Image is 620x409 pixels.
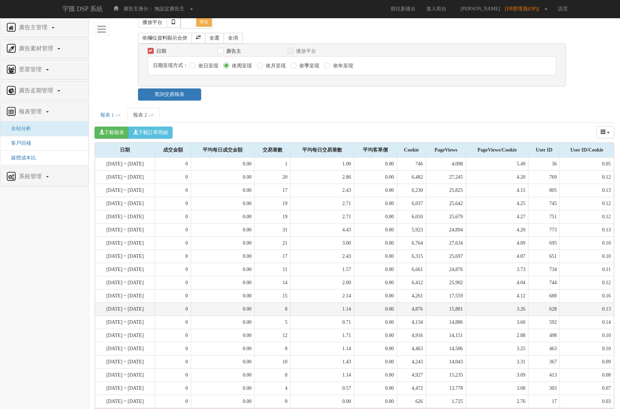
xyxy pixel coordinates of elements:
td: 0.08 [560,368,614,382]
td: 0.16 [560,289,614,302]
div: User ID [529,143,560,157]
a: 廣告素材管理 [6,43,83,55]
td: 14 [255,276,291,289]
td: 14,886 [426,316,466,329]
td: 2.76 [466,395,528,408]
td: 0 [155,382,191,395]
td: 1.14 [291,302,354,316]
td: 0.00 [191,276,255,289]
td: 4,876 [397,302,426,316]
td: 0 [155,210,191,223]
td: 25,697 [426,250,466,263]
td: 0.09 [560,355,614,368]
td: 24,894 [426,223,466,236]
td: 14,151 [426,329,466,342]
td: 0 [155,368,191,382]
td: 773 [529,223,560,236]
td: 5.49 [466,158,528,171]
td: 0.10 [560,250,614,263]
td: 4.20 [466,223,528,236]
td: 3.60 [466,316,528,329]
a: 全選 [205,33,224,44]
td: 17 [529,395,560,408]
td: 0 [155,223,191,236]
a: 查詢交易報表 [138,88,202,101]
td: 0.00 [354,329,397,342]
td: 0.00 [354,355,397,368]
td: 0.00 [191,263,255,276]
td: 0 [155,263,191,276]
td: 0.00 [191,302,255,316]
td: 25,642 [426,197,466,210]
td: 0.00 [191,329,255,342]
td: 0.00 [354,158,397,171]
td: 3.25 [466,342,528,355]
button: 下載報表 [95,127,129,139]
td: 4,927 [397,368,426,382]
td: 4.04 [466,276,528,289]
td: 0.12 [560,197,614,210]
span: 報表管理 [17,108,45,114]
td: 1,725 [426,395,466,408]
label: 廣告主 [225,48,242,55]
div: 交易筆數 [255,143,290,157]
span: 無設定廣告主 [154,6,184,11]
td: 10 [255,355,291,368]
td: 0.00 [354,263,397,276]
div: 平均每日成交金額 [191,143,254,157]
td: 592 [529,316,560,329]
a: 廣告主管理 [6,22,83,34]
td: 626 [397,395,426,408]
td: 25,902 [426,276,466,289]
td: 746 [397,158,426,171]
td: 6,037 [397,197,426,210]
td: 8 [255,368,291,382]
td: 4,472 [397,382,426,395]
td: 0.12 [560,170,614,184]
td: 2.43 [291,184,354,197]
td: 0.07 [560,382,614,395]
div: PageViews [426,143,466,157]
td: [DATE] ~ [DATE] [95,263,155,276]
td: 8 [255,302,291,316]
td: 0.00 [354,289,397,302]
td: 0.00 [354,197,397,210]
td: 3.08 [466,382,528,395]
td: 15,235 [426,368,466,382]
div: Columns [596,126,615,138]
td: 4.09 [466,236,528,250]
div: Cookie [397,143,426,157]
td: 4,261 [397,289,426,302]
td: [DATE] ~ [DATE] [95,197,155,210]
td: [DATE] ~ [DATE] [95,170,155,184]
td: 0 [155,355,191,368]
td: [DATE] ~ [DATE] [95,316,155,329]
td: 367 [529,355,560,368]
td: 0 [155,197,191,210]
td: 651 [529,250,560,263]
td: 0.00 [354,236,397,250]
td: 25,679 [426,210,466,223]
td: 0.00 [191,382,255,395]
span: 廣告走期管理 [17,87,57,93]
td: 0.57 [291,382,354,395]
a: 全消 [224,33,243,44]
td: 0 [155,395,191,408]
td: 5 [255,316,291,329]
td: 27,245 [426,170,466,184]
td: 0 [155,236,191,250]
td: [DATE] ~ [DATE] [95,329,155,342]
td: 6,661 [397,263,426,276]
td: 6,230 [397,184,426,197]
a: 報表 2 - [128,108,160,123]
td: 12 [255,329,291,342]
span: 受眾管理 [17,66,45,72]
a: 報表 1 - [95,108,127,123]
span: × [150,111,154,119]
td: 2.43 [291,250,354,263]
td: 0.00 [191,316,255,329]
td: [DATE] ~ [DATE] [95,342,155,355]
td: 17 [255,184,291,197]
span: 廣告主身分： [123,6,153,11]
td: 0.00 [354,302,397,316]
